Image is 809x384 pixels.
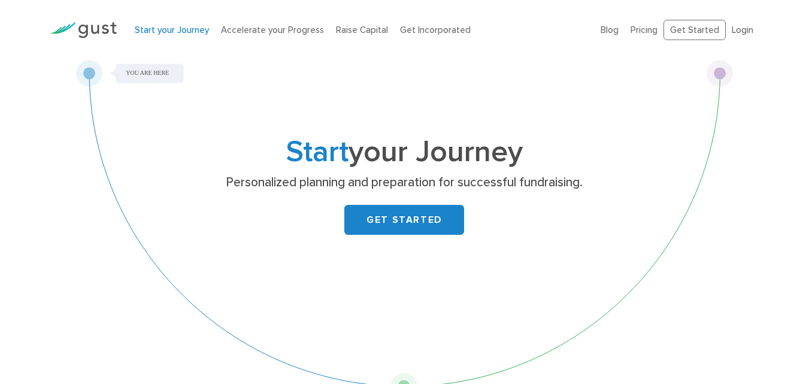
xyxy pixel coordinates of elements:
[663,20,726,41] a: Get Started
[344,205,464,235] a: GET STARTED
[286,134,349,170] span: Start
[172,174,637,191] p: Personalized planning and preparation for successful fundraising.
[732,25,753,35] a: Login
[50,22,117,38] img: Gust Logo
[631,25,657,35] a: Pricing
[601,25,619,35] a: Blog
[400,25,471,35] a: Get Incorporated
[135,25,209,35] a: Start your Journey
[168,138,641,166] h1: your Journey
[336,25,388,35] a: Raise Capital
[221,25,324,35] a: Accelerate your Progress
